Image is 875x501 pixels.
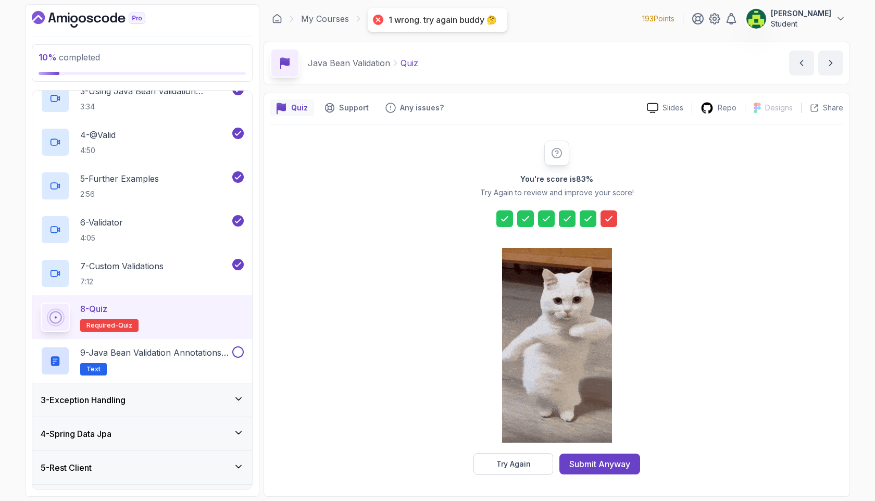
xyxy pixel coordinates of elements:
[80,102,230,112] p: 3:34
[771,19,831,29] p: Student
[642,14,674,24] p: 193 Points
[559,454,640,474] button: Submit Anyway
[86,365,101,373] span: Text
[80,189,159,199] p: 2:56
[80,216,123,229] p: 6 - Validator
[639,103,692,114] a: Slides
[718,103,736,113] p: Repo
[401,57,418,69] p: Quiz
[41,128,244,157] button: 4-@Valid4:50
[41,215,244,244] button: 6-Validator4:05
[771,8,831,19] p: [PERSON_NAME]
[746,8,846,29] button: user profile image[PERSON_NAME]Student
[80,303,107,315] p: 8 - Quiz
[308,57,390,69] p: Java Bean Validation
[32,11,169,28] a: Dashboard
[41,428,111,440] h3: 4 - Spring Data Jpa
[291,103,308,113] p: Quiz
[270,99,314,116] button: quiz button
[41,461,92,474] h3: 5 - Rest Client
[80,346,230,359] p: 9 - Java Bean Validation Annotations Cheat Sheet
[80,85,230,97] p: 3 - Using Java Bean Validation Annotations
[496,459,531,469] div: Try Again
[818,51,843,76] button: next content
[823,103,843,113] p: Share
[569,458,630,470] div: Submit Anyway
[41,259,244,288] button: 7-Custom Validations7:12
[801,103,843,113] button: Share
[39,52,57,62] span: 10 %
[80,277,164,287] p: 7:12
[39,52,100,62] span: completed
[32,383,252,417] button: 3-Exception Handling
[41,171,244,201] button: 5-Further Examples2:56
[789,51,814,76] button: previous content
[765,103,793,113] p: Designs
[41,84,244,113] button: 3-Using Java Bean Validation Annotations3:34
[692,102,745,115] a: Repo
[318,99,375,116] button: Support button
[520,174,593,184] h2: You're score is 83 %
[400,103,444,113] p: Any issues?
[480,187,634,198] p: Try Again to review and improve your score!
[118,321,132,330] span: quiz
[41,303,244,332] button: 8-QuizRequired-quiz
[86,321,118,330] span: Required-
[80,260,164,272] p: 7 - Custom Validations
[80,172,159,185] p: 5 - Further Examples
[80,233,123,243] p: 4:05
[473,453,553,475] button: Try Again
[301,12,349,25] a: My Courses
[502,248,612,443] img: cool-cat
[32,417,252,450] button: 4-Spring Data Jpa
[746,9,766,29] img: user profile image
[41,394,126,406] h3: 3 - Exception Handling
[339,103,369,113] p: Support
[379,99,450,116] button: Feedback button
[662,103,683,113] p: Slides
[389,15,497,26] div: 1 wrong. try again buddy 🤔
[80,129,116,141] p: 4 - @Valid
[32,451,252,484] button: 5-Rest Client
[80,145,116,156] p: 4:50
[41,346,244,375] button: 9-Java Bean Validation Annotations Cheat SheetText
[272,14,282,24] a: Dashboard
